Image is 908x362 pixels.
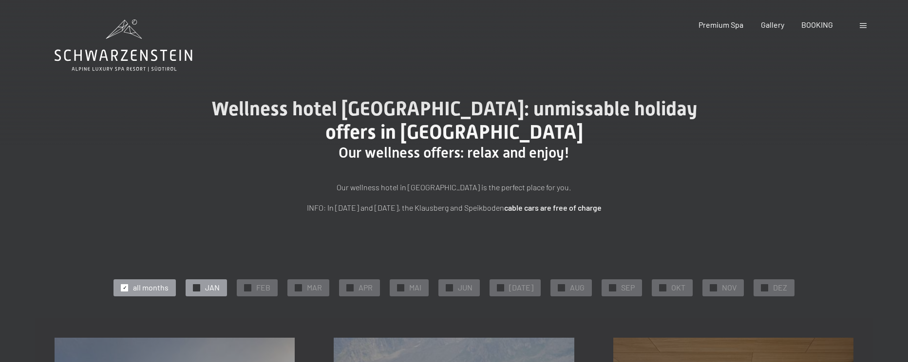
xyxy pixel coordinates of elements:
[307,282,322,293] span: MAR
[458,282,473,293] span: JUN
[339,144,569,161] span: Our wellness offers: relax and enjoy!
[699,20,743,29] a: Premium Spa
[661,284,665,291] span: ✓
[504,203,602,212] strong: cable cars are free of charge
[211,97,697,144] span: Wellness hotel [GEOGRAPHIC_DATA]: unmissable holiday offers in [GEOGRAPHIC_DATA]
[621,282,635,293] span: SEP
[297,284,301,291] span: ✓
[722,282,737,293] span: NOV
[611,284,615,291] span: ✓
[123,284,127,291] span: ✓
[359,282,373,293] span: APR
[256,282,270,293] span: FEB
[560,284,564,291] span: ✓
[210,201,698,214] p: INFO: In [DATE] and [DATE], the Klausberg and Speikboden
[712,284,716,291] span: ✓
[133,282,169,293] span: all months
[801,20,833,29] a: BOOKING
[409,282,421,293] span: MAI
[773,282,787,293] span: DEZ
[509,282,533,293] span: [DATE]
[195,284,199,291] span: ✓
[763,284,767,291] span: ✓
[448,284,452,291] span: ✓
[246,284,250,291] span: ✓
[499,284,503,291] span: ✓
[570,282,585,293] span: AUG
[671,282,685,293] span: OKT
[761,20,784,29] a: Gallery
[210,181,698,194] p: Our wellness hotel in [GEOGRAPHIC_DATA] is the perfect place for you.
[399,284,403,291] span: ✓
[348,284,352,291] span: ✓
[205,282,220,293] span: JAN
